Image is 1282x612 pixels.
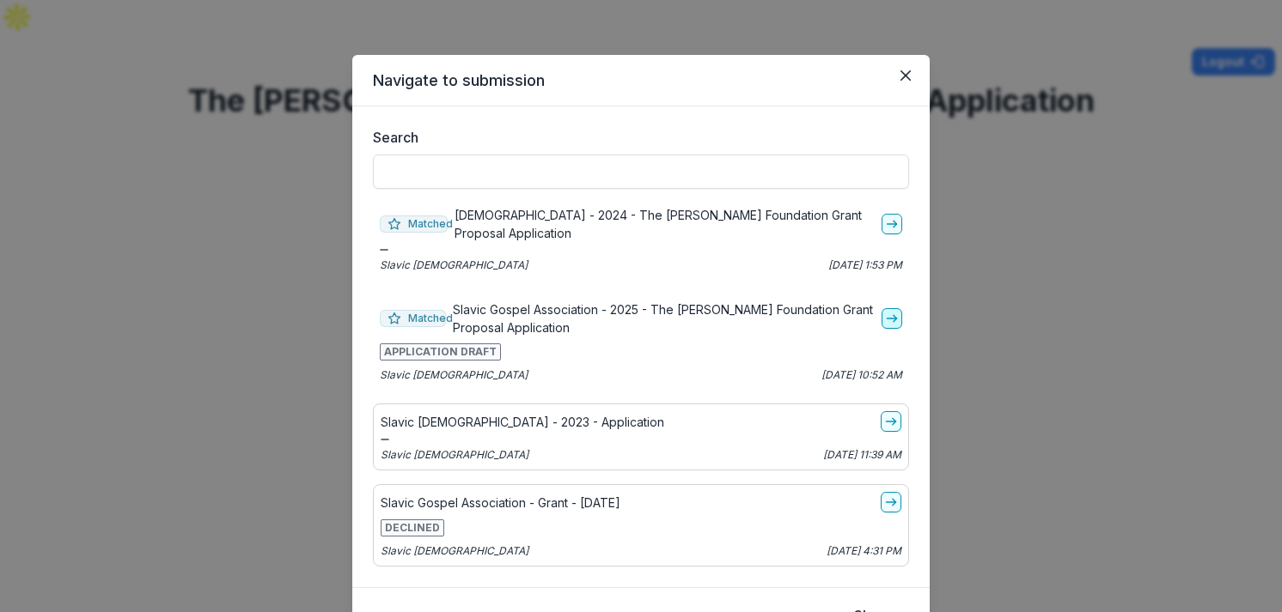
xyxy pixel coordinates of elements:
[881,492,901,512] a: go-to
[821,367,902,383] p: [DATE] 10:52 AM
[380,258,528,273] p: Slavic [DEMOGRAPHIC_DATA]
[381,494,620,512] p: Slavic Gospel Association - Grant - [DATE]
[881,411,901,432] a: go-to
[827,543,901,559] p: [DATE] 4:31 PM
[373,127,899,148] label: Search
[823,447,901,463] p: [DATE] 11:39 AM
[380,343,501,361] span: APPLICATION DRAFT
[352,55,930,106] header: Navigate to submission
[882,214,902,234] a: go-to
[381,519,444,536] span: DECLINED
[381,413,664,431] p: Slavic [DEMOGRAPHIC_DATA] - 2023 - Application
[380,215,448,233] span: Matched
[381,447,528,463] p: Slavic [DEMOGRAPHIC_DATA]
[892,62,919,89] button: Close
[380,367,528,383] p: Slavic [DEMOGRAPHIC_DATA]
[882,308,902,329] a: go-to
[828,258,902,273] p: [DATE] 1:53 PM
[455,206,875,242] p: [DEMOGRAPHIC_DATA] - 2024 - The [PERSON_NAME] Foundation Grant Proposal Application
[380,310,446,327] span: Matched
[453,300,875,336] p: Slavic Gospel Association - 2025 - The [PERSON_NAME] Foundation Grant Proposal Application
[381,543,528,559] p: Slavic [DEMOGRAPHIC_DATA]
